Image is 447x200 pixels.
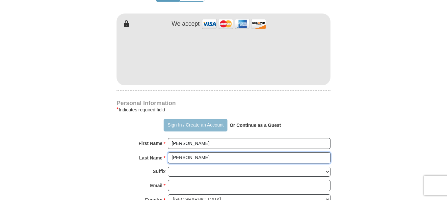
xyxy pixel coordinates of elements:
[139,139,162,148] strong: First Name
[172,20,200,28] h4: We accept
[153,167,166,176] strong: Suffix
[150,181,162,190] strong: Email
[117,100,330,106] h4: Personal Information
[164,119,227,131] button: Sign In / Create an Account
[230,123,281,128] strong: Or Continue as a Guest
[201,17,267,31] img: credit cards accepted
[139,153,163,162] strong: Last Name
[117,106,330,114] div: Indicates required field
